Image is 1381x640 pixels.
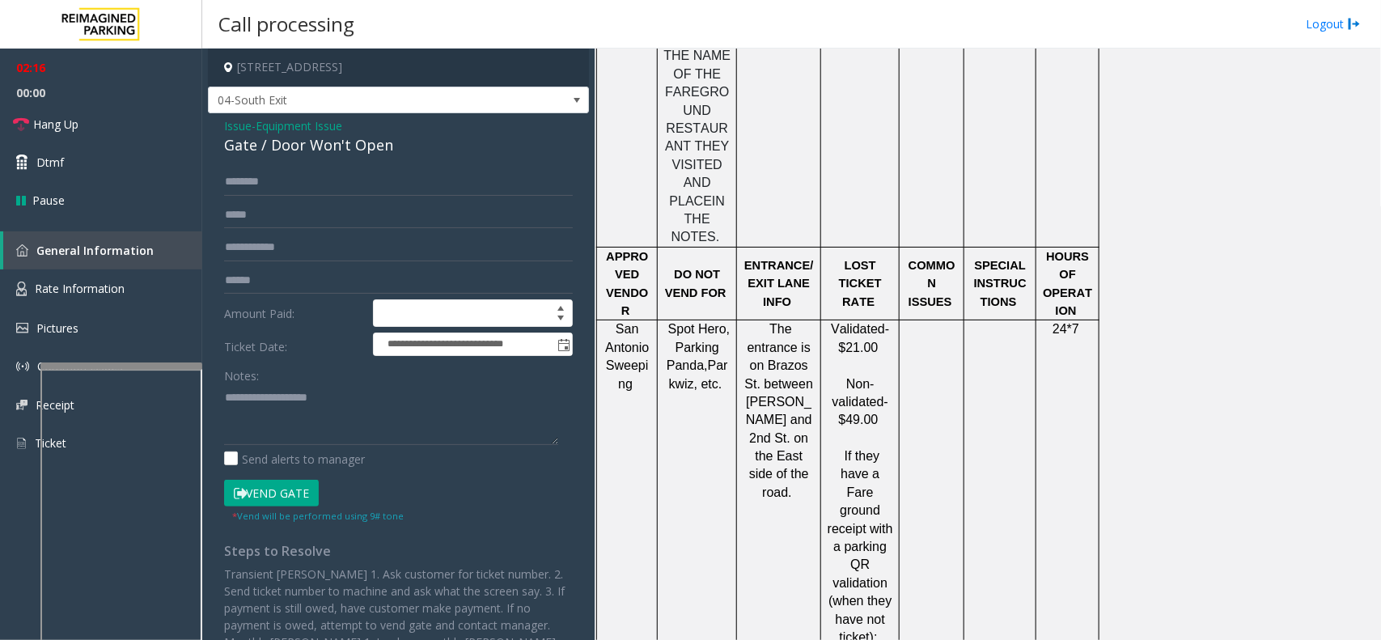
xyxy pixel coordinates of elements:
[210,4,362,44] h3: Call processing
[832,377,888,427] span: Non-validated- $49.00
[36,243,154,258] span: General Information
[554,333,572,356] span: Toggle popup
[669,358,728,390] span: Parkwiz
[209,87,512,113] span: 04-South Exit
[224,451,365,468] label: Send alerts to manager
[32,192,65,209] span: Pause
[33,116,78,133] span: Hang Up
[35,281,125,296] span: Rate Information
[745,322,814,499] span: The entrance is on Brazos St. between [PERSON_NAME] and 2nd St. on the East side of the road.
[16,323,28,333] img: 'icon'
[37,358,123,374] span: Common Issues
[208,49,589,87] h4: [STREET_ADDRESS]
[665,268,727,299] span: DO NOT VEND FOR
[16,244,28,256] img: 'icon'
[3,231,202,269] a: General Information
[36,320,78,336] span: Pictures
[549,313,572,326] span: Decrease value
[256,117,342,134] span: Equipment Issue
[16,360,29,373] img: 'icon'
[909,259,955,308] span: COMMON ISSUES
[35,435,66,451] span: Ticket
[694,377,722,391] span: , etc.
[549,300,572,313] span: Increase value
[252,118,342,134] span: -
[220,333,369,357] label: Ticket Date:
[224,117,252,134] span: Issue
[671,194,725,244] span: IN THE NOTES.
[36,397,74,413] span: Receipt
[974,259,1027,308] span: SPECIAL INSTRUCTIONS
[16,282,27,296] img: 'icon'
[220,299,369,327] label: Amount Paid:
[224,134,573,156] div: Gate / Door Won't Open
[605,322,649,390] span: San Antonio Sweeping
[839,259,882,308] span: LOST TICKET RATE
[224,480,319,507] button: Vend Gate
[831,322,889,354] span: Validated- $21.00
[744,259,814,308] span: ENTRANCE/EXIT LANE INFO
[1306,15,1361,32] a: Logout
[232,510,404,522] small: Vend will be performed using 9# tone
[606,250,648,317] span: APPROVED VENDOR
[224,544,573,559] h4: Steps to Resolve
[36,154,64,171] span: Dtmf
[1043,250,1092,317] span: HOURS OF OPERATION
[224,362,259,384] label: Notes:
[16,436,27,451] img: 'icon'
[16,400,28,410] img: 'icon'
[1348,15,1361,32] img: logout
[667,322,730,372] span: Spot Hero, Parking Panda,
